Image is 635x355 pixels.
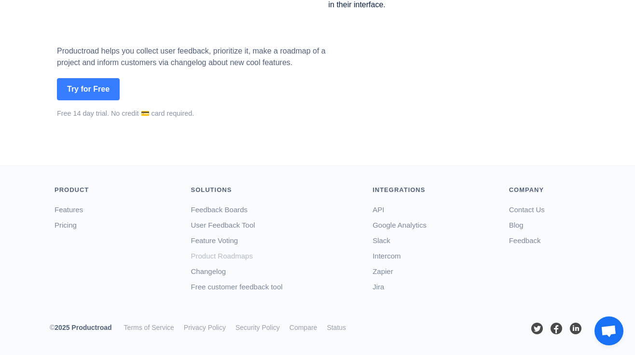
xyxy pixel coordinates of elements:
[549,324,564,332] a: Productroad Facebook
[373,236,390,245] a: Slack
[235,324,280,331] a: Security Policy
[124,324,174,331] a: Terms of Service
[373,221,427,229] a: Google Analytics
[373,185,495,195] div: Integrations
[191,267,226,275] a: Changelog
[57,78,120,100] button: Try for Free
[509,221,524,229] a: Blog
[184,324,226,331] a: Privacy Policy
[290,324,317,331] a: Compare
[509,205,545,214] a: Contact Us
[373,205,384,214] a: API
[55,221,77,229] a: Pricing
[191,252,253,260] a: Product Roadmaps
[509,185,585,195] div: Company
[57,45,346,68] p: Productroad helps you collect user feedback, prioritize it, make a roadmap of a project and infor...
[191,205,248,214] a: Feedback Boards
[55,324,111,331] span: 2025 Productroad
[530,324,544,332] a: Productroad Twitter
[373,252,400,260] a: Intercom
[55,205,83,214] a: Features
[327,324,346,331] a: Status
[50,323,119,335] div: ©
[191,185,359,195] div: Solutions
[509,236,541,245] a: Feedback
[373,283,384,291] a: Jira
[568,324,583,332] a: Productroad LinkedIn
[191,236,238,245] a: Feature Voting
[594,316,623,345] a: Open chat
[55,185,177,195] div: Product
[530,321,544,336] img: Productroad Twitter
[568,321,583,336] img: Productroad LinkedIn
[191,221,255,229] a: User Feedback Tool
[549,321,564,336] img: Productroad Facebook
[191,283,283,291] a: Free customer feedback tool
[373,267,393,275] a: Zapier
[57,109,346,119] div: Free 14 day trial. No credit 💳 card required.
